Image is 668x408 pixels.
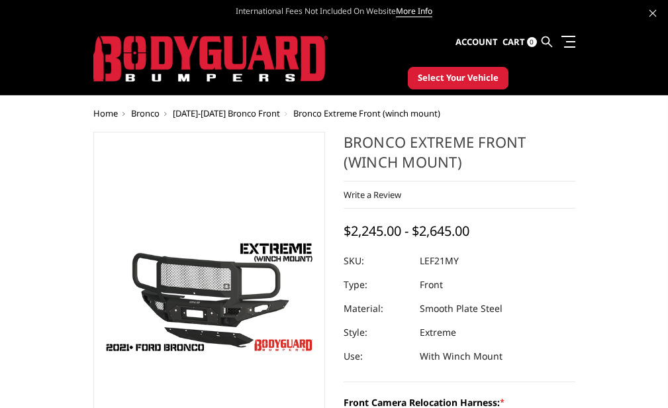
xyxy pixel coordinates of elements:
dt: SKU: [344,249,410,273]
span: Select Your Vehicle [418,72,499,85]
dt: Material: [344,297,410,321]
dt: Style: [344,321,410,344]
a: More Info [396,5,432,17]
dd: With Winch Mount [420,344,502,368]
span: Cart [502,36,525,48]
span: Account [455,36,498,48]
span: 0 [527,37,537,47]
button: Select Your Vehicle [408,67,508,89]
a: Account [455,25,498,60]
a: [DATE]-[DATE] Bronco Front [173,107,280,119]
dt: Type: [344,273,410,297]
dd: LEF21MY [420,249,459,273]
img: Bronco Extreme Front (winch mount) [97,234,321,360]
dd: Smooth Plate Steel [420,297,502,321]
dt: Use: [344,344,410,368]
a: Write a Review [344,189,401,201]
span: Bronco Extreme Front (winch mount) [293,107,440,119]
h1: Bronco Extreme Front (winch mount) [344,132,575,181]
dd: Extreme [420,321,456,344]
a: Bronco [131,107,160,119]
a: Home [93,107,118,119]
a: Cart 0 [502,25,537,60]
dd: Front [420,273,443,297]
img: BODYGUARD BUMPERS [93,36,328,82]
span: $2,245.00 - $2,645.00 [344,222,469,240]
